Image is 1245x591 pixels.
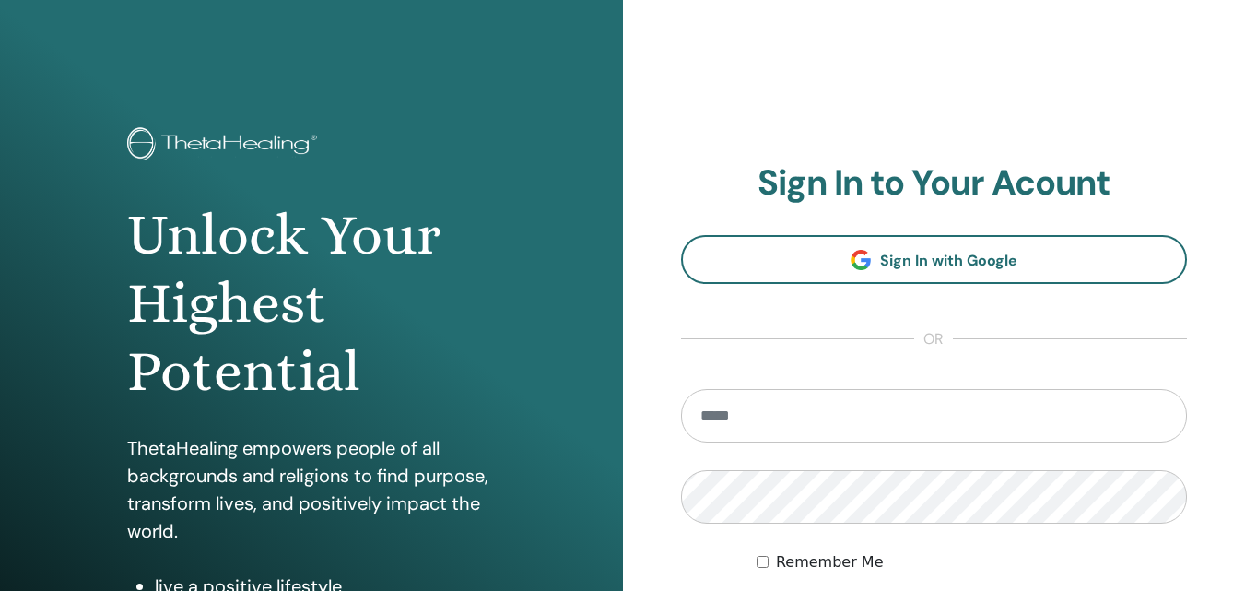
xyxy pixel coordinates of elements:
[757,551,1187,573] div: Keep me authenticated indefinitely or until I manually logout
[127,434,496,545] p: ThetaHealing empowers people of all backgrounds and religions to find purpose, transform lives, a...
[681,235,1188,284] a: Sign In with Google
[880,251,1017,270] span: Sign In with Google
[127,201,496,407] h1: Unlock Your Highest Potential
[681,162,1188,205] h2: Sign In to Your Acount
[776,551,884,573] label: Remember Me
[914,328,953,350] span: or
